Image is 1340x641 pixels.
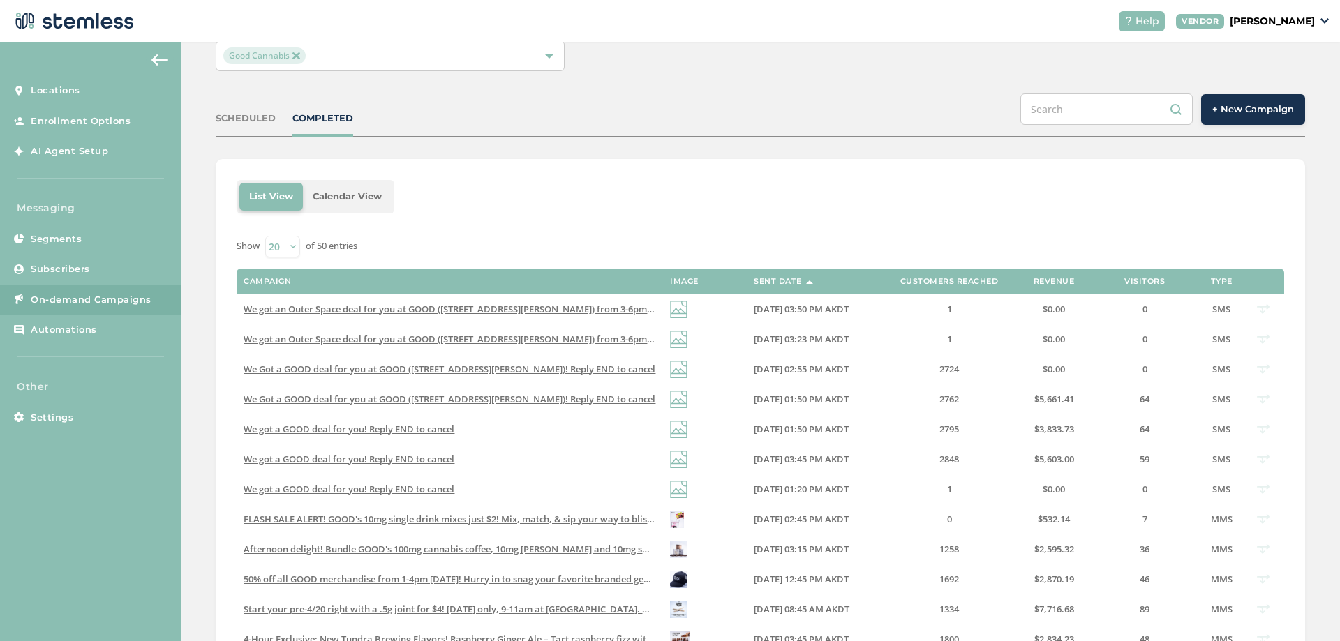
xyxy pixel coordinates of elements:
label: 46 [1096,573,1193,585]
span: [DATE] 03:23 PM AKDT [754,333,849,345]
span: $3,833.73 [1034,423,1074,435]
label: 2762 [886,393,1012,405]
label: 08/28/2025 01:20 PM AKDT [754,483,872,495]
label: SMS [1207,483,1235,495]
label: 1692 [886,573,1012,585]
span: 7 [1142,513,1147,525]
span: 0 [1142,483,1147,495]
span: [DATE] 02:55 PM AKDT [754,363,849,375]
label: MMS [1207,603,1235,615]
img: icon-img-d887fa0c.svg [670,421,687,438]
span: $532.14 [1038,513,1070,525]
span: 1692 [939,573,959,585]
span: $0.00 [1043,333,1065,345]
label: 09/04/2025 02:55 PM AKDT [754,363,872,375]
span: Good Cannabis [223,47,305,64]
input: Search [1020,93,1193,125]
label: Type [1211,277,1233,286]
img: 527D2NidziAYRfKNxt0IOLcyi4LljHjoSl8P2onn.jpg [670,601,687,618]
label: $7,716.68 [1026,603,1082,615]
label: 59 [1096,453,1193,465]
div: VENDOR [1176,14,1224,29]
label: Image [670,277,699,286]
span: We got an Outer Space deal for you at GOOD ([STREET_ADDRESS][PERSON_NAME]) from 3-6pm Reply END t... [244,333,734,345]
span: 1 [947,483,952,495]
span: MMS [1211,603,1233,615]
span: MMS [1211,543,1233,555]
label: 2795 [886,423,1012,435]
label: 64 [1096,423,1193,435]
span: [DATE] 12:45 PM AKDT [754,573,849,585]
span: [DATE] 03:15 PM AKDT [754,543,849,555]
label: We got an Outer Space deal for you at GOOD (356 Old Steese Hwy) from 3-6pm Reply END to cancel [244,303,656,315]
img: icon-img-d887fa0c.svg [670,361,687,378]
label: 50% off all GOOD merchandise from 1-4pm today! Hurry in to snag your favorite branded gear. Reply... [244,573,656,585]
span: Subscribers [31,262,90,276]
label: We Got a GOOD deal for you at GOOD (356 Old Steese Hwy)! Reply END to cancel [244,393,656,405]
label: 04/20/2025 12:45 PM AKDT [754,573,872,585]
label: $0.00 [1026,333,1082,345]
span: 1258 [939,543,959,555]
span: SMS [1212,423,1230,435]
span: SMS [1212,333,1230,345]
iframe: Chat Widget [1270,574,1340,641]
span: Segments [31,232,82,246]
label: 64 [1096,393,1193,405]
span: $2,870.19 [1034,573,1074,585]
label: 1 [886,303,1012,315]
span: 2762 [939,393,959,405]
span: 50% off all GOOD merchandise from 1-4pm [DATE]! Hurry in to snag your favorite branded gear. Repl... [244,573,743,585]
label: $5,661.41 [1026,393,1082,405]
span: 46 [1140,573,1149,585]
img: icon-help-white-03924b79.svg [1124,17,1133,25]
span: + New Campaign [1212,103,1294,116]
label: 0 [1096,483,1193,495]
div: SCHEDULED [216,112,276,126]
span: $0.00 [1043,483,1065,495]
label: SMS [1207,453,1235,465]
img: uwo2bc5y8wVxwftHSWMWuy3Hl7OIsKi.gif [670,571,687,588]
label: 1258 [886,543,1012,555]
label: 09/04/2025 03:50 PM AKDT [754,303,872,315]
span: We got a GOOD deal for you! Reply END to cancel [244,483,454,495]
span: SMS [1212,453,1230,465]
label: Campaign [244,277,291,286]
label: FLASH SALE ALERT! GOOD's 10mg single drink mixes just $2! Mix, match, & sip your way to bliss. Gr... [244,513,656,525]
span: $5,661.41 [1034,393,1074,405]
label: 08/28/2025 03:45 PM AKDT [754,453,872,465]
img: icon_down-arrow-small-66adaf34.svg [1320,18,1329,24]
label: Show [237,239,260,253]
span: Help [1136,14,1159,29]
label: 1 [886,483,1012,495]
span: We got a GOOD deal for you! Reply END to cancel [244,423,454,435]
label: Start your pre-4/20 right with a .5g joint for $4! Today only, 9-11am at GOOD Cannabis. Don’t mis... [244,603,656,615]
span: 2724 [939,363,959,375]
span: 36 [1140,543,1149,555]
span: 1334 [939,603,959,615]
label: 0 [1096,333,1193,345]
label: 0 [1096,303,1193,315]
span: 59 [1140,453,1149,465]
span: 64 [1140,423,1149,435]
li: List View [239,183,303,211]
span: Afternoon delight! Bundle GOOD's 100mg cannabis coffee, 10mg [PERSON_NAME] and 10mg sweetener for... [244,543,1251,555]
label: SMS [1207,393,1235,405]
span: On-demand Campaigns [31,293,151,307]
img: logo-dark-0685b13c.svg [11,7,134,35]
span: 89 [1140,603,1149,615]
span: 64 [1140,393,1149,405]
img: icon-arrow-back-accent-c549486e.svg [151,54,168,66]
label: 04/19/2025 08:45 AM AKDT [754,603,872,615]
label: $5,603.00 [1026,453,1082,465]
label: MMS [1207,543,1235,555]
span: 2848 [939,453,959,465]
label: Revenue [1034,277,1075,286]
span: [DATE] 03:50 PM AKDT [754,303,849,315]
label: $2,595.32 [1026,543,1082,555]
span: Automations [31,323,97,337]
img: icon-img-d887fa0c.svg [670,331,687,348]
label: 09/01/2025 01:50 PM AKDT [754,393,872,405]
span: SMS [1212,303,1230,315]
label: Customers Reached [900,277,999,286]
